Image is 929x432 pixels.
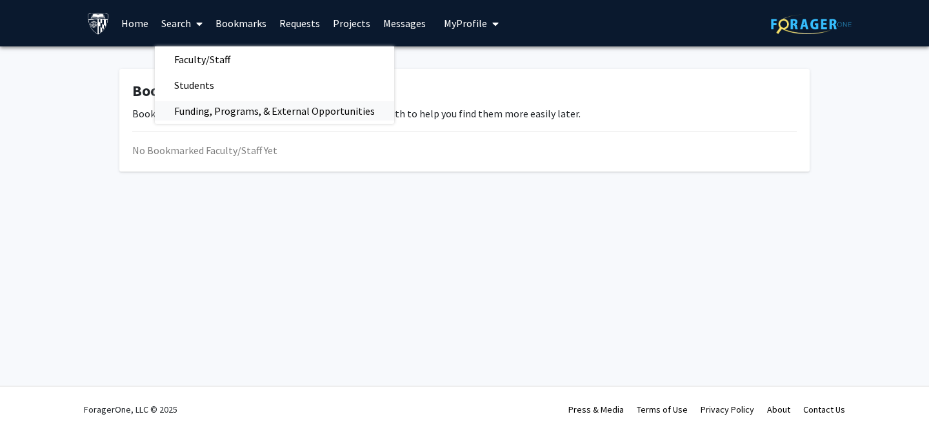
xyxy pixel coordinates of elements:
a: Bookmarks [209,1,273,46]
a: Terms of Use [637,404,688,415]
a: Funding, Programs, & External Opportunities [155,101,394,121]
a: Faculty/Staff [155,50,394,69]
span: Funding, Programs, & External Opportunities [155,98,394,124]
a: Home [115,1,155,46]
span: My Profile [444,17,487,30]
a: Contact Us [803,404,845,415]
img: ForagerOne Logo [771,14,852,34]
span: Students [155,72,234,98]
a: Students [155,75,394,95]
p: Bookmark the faculty/staff you are interested in working with to help you find them more easily l... [132,106,797,121]
a: Search [155,1,209,46]
h1: Bookmarks [132,82,797,101]
a: Privacy Policy [701,404,754,415]
a: Messages [377,1,432,46]
div: ForagerOne, LLC © 2025 [84,387,177,432]
a: Press & Media [568,404,624,415]
img: Johns Hopkins University Logo [87,12,110,35]
span: Faculty/Staff [155,46,250,72]
div: No Bookmarked Faculty/Staff Yet [132,142,797,158]
a: Requests [273,1,326,46]
a: About [767,404,790,415]
a: Projects [326,1,377,46]
iframe: Chat [10,374,55,422]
